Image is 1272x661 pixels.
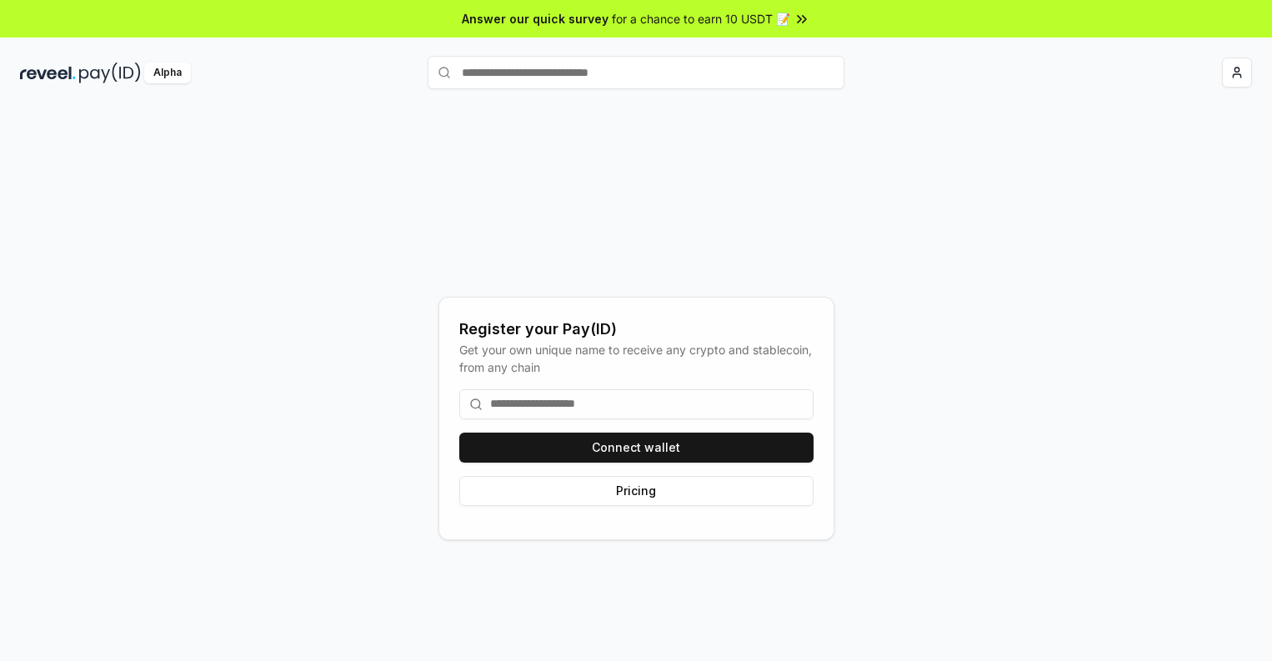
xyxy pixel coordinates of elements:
div: Register your Pay(ID) [459,318,814,341]
img: pay_id [79,63,141,83]
span: Answer our quick survey [462,10,608,28]
img: reveel_dark [20,63,76,83]
button: Connect wallet [459,433,814,463]
div: Alpha [144,63,191,83]
button: Pricing [459,476,814,506]
div: Get your own unique name to receive any crypto and stablecoin, from any chain [459,341,814,376]
span: for a chance to earn 10 USDT 📝 [612,10,790,28]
